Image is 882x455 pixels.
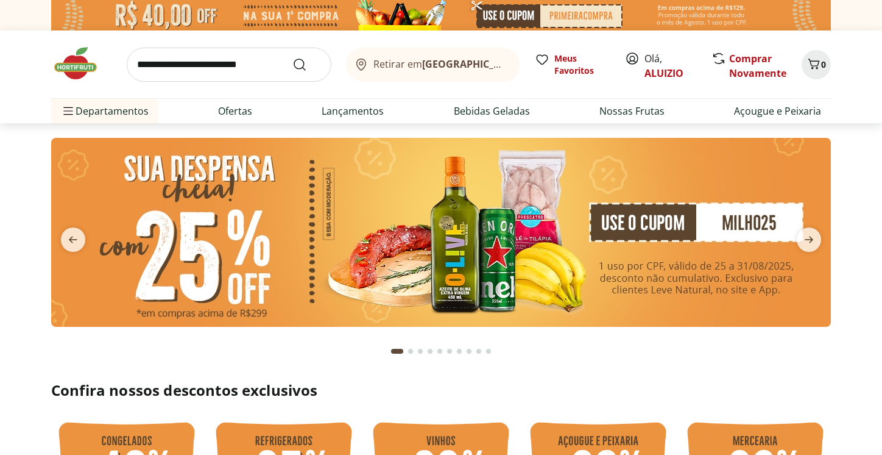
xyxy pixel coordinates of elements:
button: Go to page 7 from fs-carousel [454,337,464,366]
button: Go to page 6 from fs-carousel [445,337,454,366]
a: Meus Favoritos [535,52,610,77]
a: ALUIZIO [644,66,683,80]
a: Açougue e Peixaria [734,104,821,118]
button: Go to page 4 from fs-carousel [425,337,435,366]
span: Meus Favoritos [554,52,610,77]
img: Hortifruti [51,45,112,82]
a: Nossas Frutas [599,104,665,118]
button: Go to page 10 from fs-carousel [484,337,493,366]
input: search [127,48,331,82]
a: Comprar Novamente [729,52,786,80]
button: Go to page 3 from fs-carousel [415,337,425,366]
button: Go to page 5 from fs-carousel [435,337,445,366]
b: [GEOGRAPHIC_DATA]/[GEOGRAPHIC_DATA] [422,57,627,71]
button: Go to page 2 from fs-carousel [406,337,415,366]
img: cupom [51,138,831,327]
a: Ofertas [218,104,252,118]
button: Go to page 9 from fs-carousel [474,337,484,366]
button: Carrinho [802,50,831,79]
button: next [787,227,831,252]
span: Departamentos [61,96,149,126]
button: Go to page 8 from fs-carousel [464,337,474,366]
button: previous [51,227,95,252]
a: Bebidas Geladas [454,104,530,118]
button: Current page from fs-carousel [389,337,406,366]
button: Retirar em[GEOGRAPHIC_DATA]/[GEOGRAPHIC_DATA] [346,48,520,82]
span: 0 [821,59,826,70]
h2: Confira nossos descontos exclusivos [51,381,831,400]
a: Lançamentos [322,104,384,118]
button: Submit Search [292,57,322,72]
span: Olá, [644,51,699,81]
button: Menu [61,96,76,126]
span: Retirar em [373,59,508,70]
